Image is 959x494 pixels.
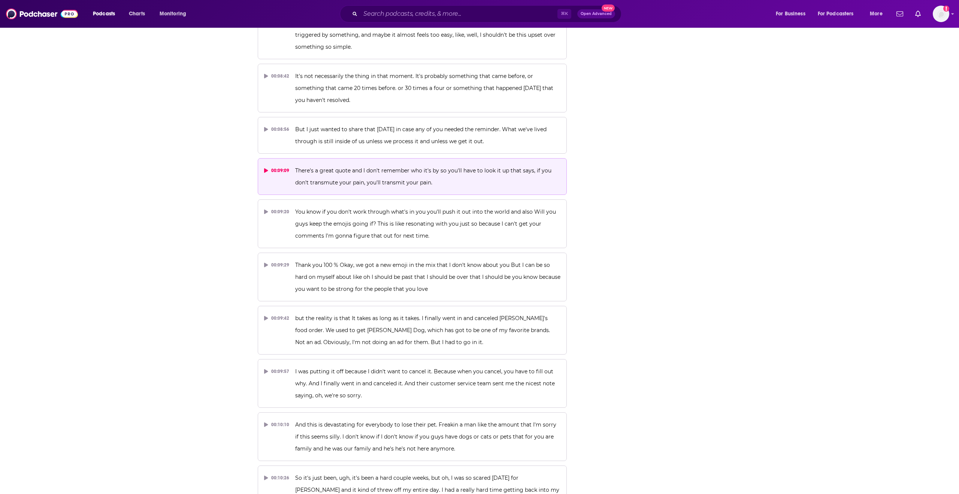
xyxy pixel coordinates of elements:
a: Show notifications dropdown [893,7,906,20]
div: 00:09:29 [264,259,289,271]
button: open menu [865,8,892,20]
a: Show notifications dropdown [912,7,924,20]
button: open menu [813,8,865,20]
button: 00:09:42but the reality is that It takes as long as it takes. I finally went in and canceled [PER... [258,306,567,355]
span: Thank you 100 % Okay, we got a new emoji in the mix that I don't know about you But I can be so h... [295,262,562,292]
div: 00:09:09 [264,165,289,177]
div: 00:09:20 [264,206,289,218]
span: Your heart's still hurting, that feeling still on your chest, it's still there. And when you find... [295,19,557,50]
span: For Business [776,9,805,19]
button: 00:08:26Your heart's still hurting, that feeling still on your chest, it's still there. And when ... [258,10,567,59]
button: 00:08:42It's not necessarily the thing in that moment. It's probably something that came before, ... [258,64,567,112]
div: 00:09:42 [264,312,289,324]
a: Charts [124,8,149,20]
span: ⌘ K [557,9,571,19]
button: 00:09:09There's a great quote and I don't remember who it's by so you'll have to look it up that ... [258,158,567,195]
div: 00:08:56 [264,123,289,135]
span: Logged in as jhutchinson [933,6,949,22]
div: 00:09:57 [264,365,289,377]
button: Open AdvancedNew [577,9,615,18]
svg: Add a profile image [943,6,949,12]
input: Search podcasts, credits, & more... [360,8,557,20]
button: open menu [771,8,815,20]
button: 00:10:10And this is devastating for everybody to lose their pet. Freakin a man like the amount th... [258,412,567,461]
span: Open Advanced [581,12,612,16]
img: User Profile [933,6,949,22]
span: Podcasts [93,9,115,19]
span: For Podcasters [818,9,854,19]
div: 00:10:26 [264,472,289,484]
div: 00:10:10 [264,419,289,431]
button: 00:09:20You know if you don't work through what's in you you'll push it out into the world and al... [258,199,567,248]
img: Podchaser - Follow, Share and Rate Podcasts [6,7,78,21]
div: Search podcasts, credits, & more... [347,5,629,22]
span: But I just wanted to share that [DATE] in case any of you needed the reminder. What we've lived t... [295,126,548,145]
span: but the reality is that It takes as long as it takes. I finally went in and canceled [PERSON_NAME... [295,315,551,346]
button: 00:09:57I was putting it off because I didn't want to cancel it. Because when you cancel, you hav... [258,359,567,408]
button: open menu [88,8,125,20]
button: 00:09:29Thank you 100 % Okay, we got a new emoji in the mix that I don't know about you But I can... [258,253,567,301]
button: open menu [154,8,196,20]
span: Monitoring [160,9,186,19]
span: Charts [129,9,145,19]
span: And this is devastating for everybody to lose their pet. Freakin a man like the amount that I'm s... [295,421,558,452]
span: I was putting it off because I didn't want to cancel it. Because when you cancel, you have to fil... [295,368,556,399]
span: It's not necessarily the thing in that moment. It's probably something that came before, or somet... [295,73,555,103]
span: New [602,4,615,12]
span: More [870,9,883,19]
button: Show profile menu [933,6,949,22]
span: There's a great quote and I don't remember who it's by so you'll have to look it up that says, if... [295,167,553,186]
span: You know if you don't work through what's in you you'll push it out into the world and also Will ... [295,208,557,239]
div: 00:08:42 [264,70,289,82]
button: 00:08:56But I just wanted to share that [DATE] in case any of you needed the reminder. What we've... [258,117,567,154]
